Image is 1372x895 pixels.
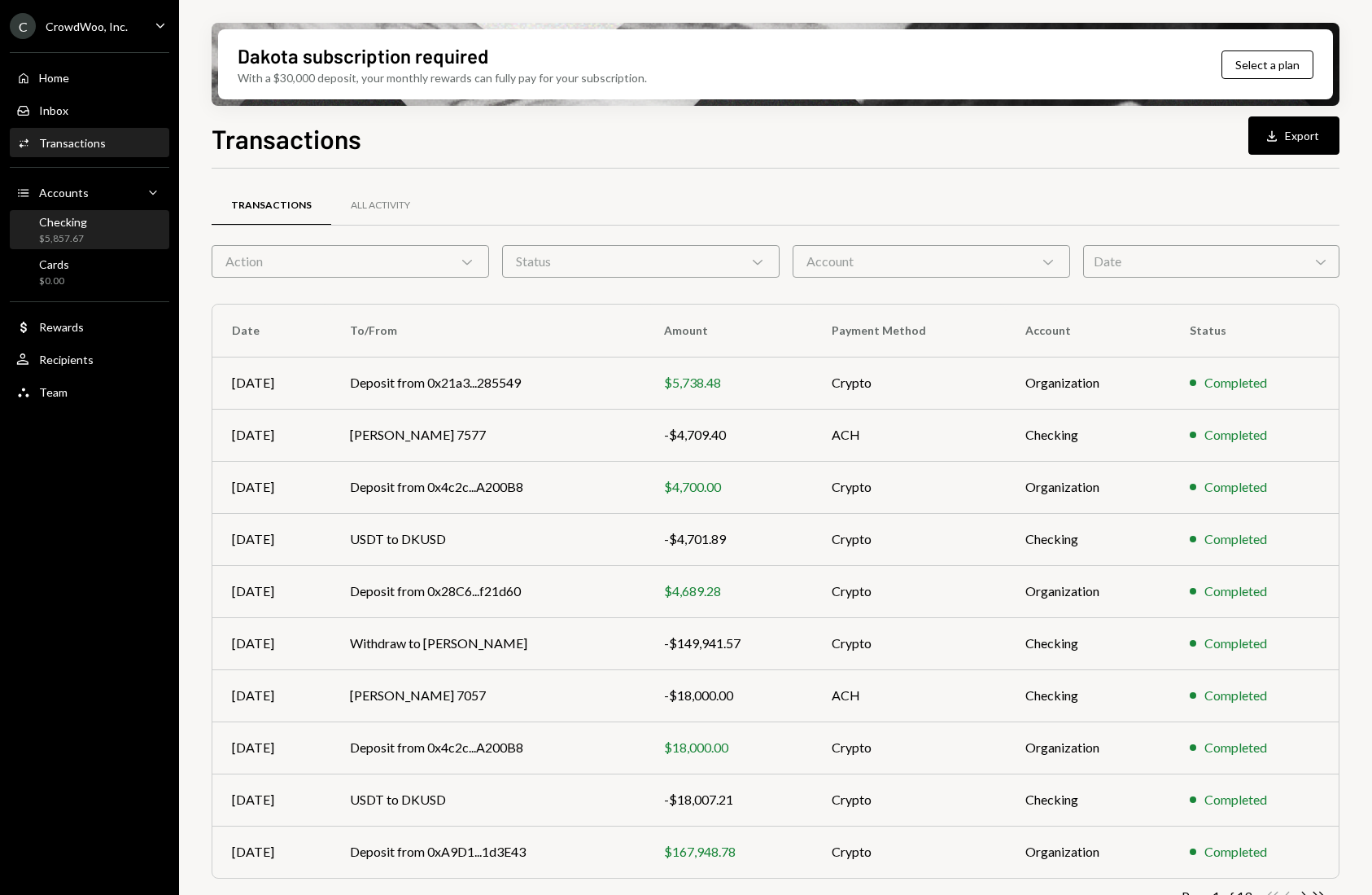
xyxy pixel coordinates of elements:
div: Completed [1204,790,1267,809]
td: USDT to DKUSD [330,513,644,565]
div: Completed [1204,634,1267,653]
div: -$18,000.00 [664,686,793,705]
div: $4,700.00 [664,477,793,497]
td: ACH [812,669,1006,722]
div: [DATE] [232,425,311,445]
div: Completed [1204,373,1267,393]
h1: Transactions [212,122,361,155]
th: Amount [644,305,812,357]
a: Accounts [10,178,169,207]
div: Completed [1204,529,1267,549]
a: Recipients [10,344,169,374]
button: Export [1248,116,1339,155]
button: Select a plan [1221,50,1313,79]
a: Rewards [10,312,169,341]
div: With a $30,000 deposit, your monthly rewards can fully pay for your subscription. [238,69,647,86]
a: Transactions [10,128,169,157]
div: -$18,007.21 [664,790,793,809]
div: Date [1083,245,1339,278]
div: C [10,13,36,39]
th: To/From [330,305,644,357]
td: Organization [1006,565,1170,617]
div: Rewards [39,320,84,334]
div: Completed [1204,477,1267,497]
div: Recipients [39,353,94,366]
a: All Activity [331,185,430,226]
div: Completed [1204,842,1267,862]
td: Crypto [812,617,1006,669]
div: $5,738.48 [664,373,793,393]
td: Deposit from 0xA9D1...1d3E43 [330,826,644,878]
td: Crypto [812,513,1006,565]
div: [DATE] [232,581,311,601]
td: Checking [1006,513,1170,565]
div: -$4,709.40 [664,425,793,445]
div: Home [39,71,69,85]
td: Organization [1006,461,1170,513]
div: [DATE] [232,529,311,549]
div: Checking [39,215,87,229]
div: $0.00 [39,274,69,288]
div: Dakota subscription required [238,42,488,69]
td: Deposit from 0x28C6...f21d60 [330,565,644,617]
div: [DATE] [232,477,311,497]
div: $167,948.78 [664,842,793,862]
th: Payment Method [812,305,1006,357]
td: Organization [1006,357,1170,409]
th: Status [1170,305,1339,357]
td: [PERSON_NAME] 7057 [330,669,644,722]
td: Crypto [812,722,1006,774]
td: Deposit from 0x21a3...285549 [330,357,644,409]
a: Home [10,63,169,92]
div: [DATE] [232,790,311,809]
td: Checking [1006,409,1170,461]
div: Transactions [39,136,106,150]
td: ACH [812,409,1006,461]
td: Checking [1006,669,1170,722]
div: Completed [1204,738,1267,757]
td: Crypto [812,774,1006,826]
th: Date [212,305,330,357]
div: Action [212,245,489,278]
div: Accounts [39,186,89,200]
div: [DATE] [232,842,311,862]
a: Team [10,377,169,406]
td: Checking [1006,774,1170,826]
div: Status [502,245,780,278]
div: [DATE] [232,373,311,393]
td: [PERSON_NAME] 7577 [330,409,644,461]
div: Team [39,385,68,399]
div: $5,857.67 [39,232,87,246]
td: USDT to DKUSD [330,774,644,826]
div: [DATE] [232,738,311,757]
div: [DATE] [232,634,311,653]
div: CrowdWoo, Inc. [46,20,128,33]
div: $18,000.00 [664,738,793,757]
a: Checking$5,857.67 [10,210,169,249]
div: Completed [1204,425,1267,445]
td: Deposit from 0x4c2c...A200B8 [330,722,644,774]
td: Crypto [812,357,1006,409]
div: Account [793,245,1070,278]
div: Cards [39,257,69,271]
td: Crypto [812,461,1006,513]
a: Cards$0.00 [10,252,169,292]
a: Inbox [10,95,169,125]
td: Organization [1006,722,1170,774]
td: Checking [1006,617,1170,669]
div: Transactions [231,199,312,213]
a: Transactions [212,185,331,226]
td: Deposit from 0x4c2c...A200B8 [330,461,644,513]
div: Inbox [39,103,68,117]
div: Completed [1204,686,1267,705]
div: All Activity [351,199,410,213]
div: $4,689.28 [664,581,793,601]
div: -$149,941.57 [664,634,793,653]
th: Account [1006,305,1170,357]
td: Withdraw to [PERSON_NAME] [330,617,644,669]
td: Crypto [812,565,1006,617]
div: Completed [1204,581,1267,601]
td: Crypto [812,826,1006,878]
td: Organization [1006,826,1170,878]
div: [DATE] [232,686,311,705]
